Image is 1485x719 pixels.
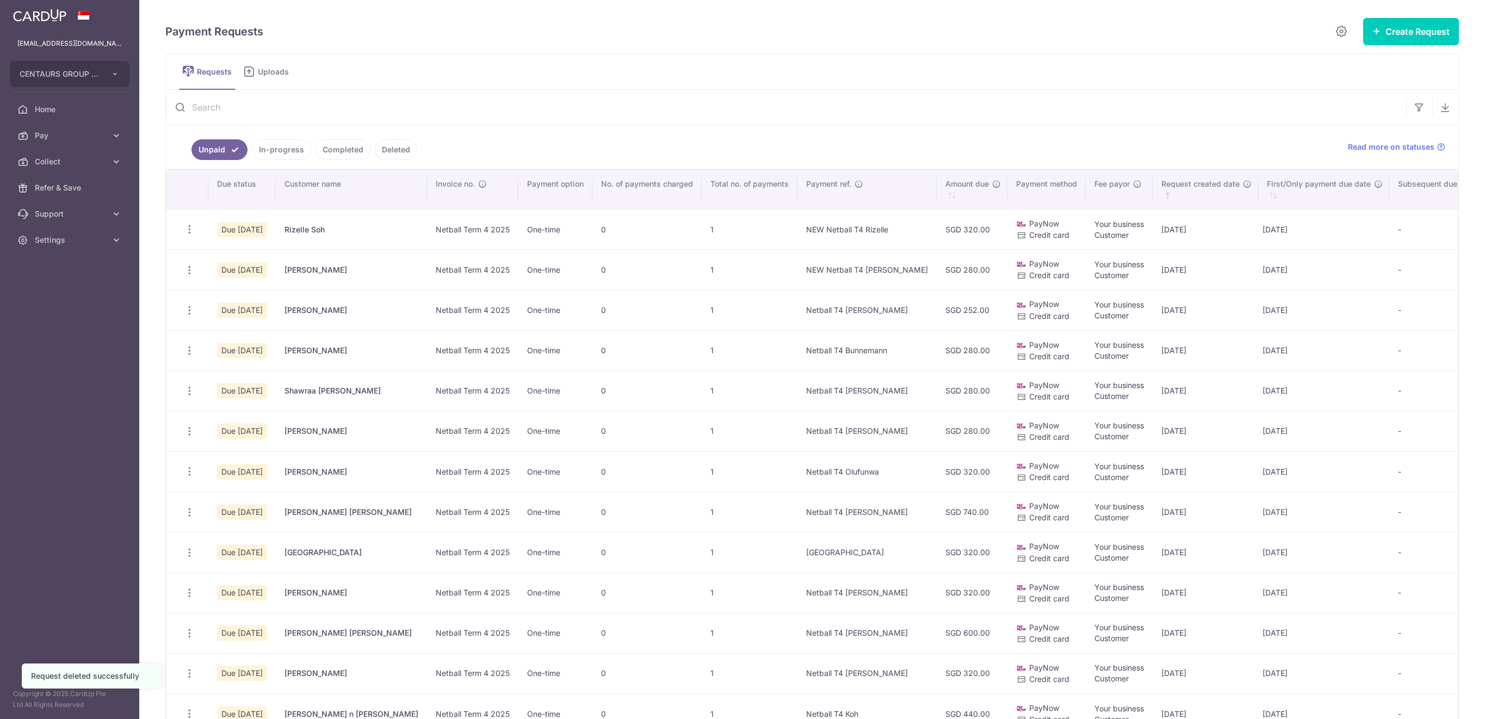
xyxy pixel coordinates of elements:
[35,235,107,245] span: Settings
[1029,311,1069,321] span: Credit card
[806,179,851,189] span: Payment ref.
[592,653,702,693] td: 0
[1153,290,1258,330] td: [DATE]
[797,451,937,491] td: Netball T4 Olufunwa
[427,330,518,371] td: Netball Term 4 2025
[702,290,797,330] td: 1
[518,411,592,451] td: One-time
[1029,542,1059,551] span: PayNow
[702,613,797,653] td: 1
[937,613,1007,653] td: SGD 600.00
[797,170,937,209] th: Payment ref.
[258,66,296,77] span: Uploads
[1348,142,1434,152] span: Read more on statuses
[208,170,276,209] th: Due status
[1153,653,1258,693] td: [DATE]
[1094,513,1129,522] span: Customer
[797,613,937,653] td: Netball T4 [PERSON_NAME]
[797,330,937,371] td: Netball T4 Bunnemann
[1029,259,1059,268] span: PayNow
[797,411,937,451] td: Netball T4 [PERSON_NAME]
[797,371,937,411] td: Netball T4 [PERSON_NAME]
[217,262,267,278] span: Due [DATE]
[592,290,702,330] td: 0
[527,179,584,189] span: Payment option
[1094,219,1144,229] span: Your business
[1153,532,1258,572] td: [DATE]
[1016,421,1027,432] img: paynow-md-4fe65508ce96feda548756c5ee0e473c78d4820b8ea51387c6e4ad89e58a5e61.png
[1029,513,1069,522] span: Credit card
[518,249,592,290] td: One-time
[191,139,247,160] a: Unpaid
[1016,582,1027,593] img: paynow-md-4fe65508ce96feda548756c5ee0e473c78d4820b8ea51387c6e4ad89e58a5e61.png
[937,573,1007,613] td: SGD 320.00
[1094,260,1144,269] span: Your business
[276,209,427,249] td: Rizelle Soh
[702,451,797,491] td: 1
[217,585,267,600] span: Due [DATE]
[1094,582,1144,592] span: Your business
[702,491,797,532] td: 1
[375,139,417,160] a: Deleted
[217,383,267,398] span: Due [DATE]
[702,170,797,209] th: Total no. of payments
[710,179,789,189] span: Total no. of payments
[276,653,427,693] td: [PERSON_NAME]
[1094,663,1144,672] span: Your business
[937,532,1007,572] td: SGD 320.00
[1029,472,1069,482] span: Credit card
[427,573,518,613] td: Netball Term 4 2025
[702,532,797,572] td: 1
[276,330,427,371] td: [PERSON_NAME]
[1153,411,1258,451] td: [DATE]
[797,290,937,330] td: Netball T4 [PERSON_NAME]
[1029,352,1069,361] span: Credit card
[1094,472,1129,482] span: Customer
[1153,613,1258,653] td: [DATE]
[10,61,129,87] button: CENTAURS GROUP PRIVATE LIMITED
[276,491,427,532] td: [PERSON_NAME] [PERSON_NAME]
[35,182,107,193] span: Refer & Save
[518,613,592,653] td: One-time
[702,371,797,411] td: 1
[1094,462,1144,471] span: Your business
[1153,330,1258,371] td: [DATE]
[1029,554,1069,563] span: Credit card
[217,625,267,641] span: Due [DATE]
[797,491,937,532] td: Netball T4 [PERSON_NAME]
[518,170,592,209] th: Payment option
[1029,340,1059,349] span: PayNow
[1029,380,1059,390] span: PayNow
[1094,634,1129,643] span: Customer
[518,451,592,491] td: One-time
[20,69,100,79] span: CENTAURS GROUP PRIVATE LIMITED
[1016,501,1027,512] img: paynow-md-4fe65508ce96feda548756c5ee0e473c78d4820b8ea51387c6e4ad89e58a5e61.png
[1161,179,1240,189] span: Request created date
[13,9,66,22] img: CardUp
[1094,351,1129,360] span: Customer
[1094,432,1129,441] span: Customer
[518,290,592,330] td: One-time
[217,423,267,439] span: Due [DATE]
[1094,380,1144,390] span: Your business
[1029,432,1069,441] span: Credit card
[35,130,107,141] span: Pay
[702,209,797,249] td: 1
[797,209,937,249] td: NEW Netball T4 Rizelle
[937,209,1007,249] td: SGD 320.00
[1016,542,1027,553] img: paynow-md-4fe65508ce96feda548756c5ee0e473c78d4820b8ea51387c6e4ad89e58a5e61.png
[1258,249,1389,290] td: [DATE]
[702,411,797,451] td: 1
[592,451,702,491] td: 0
[1258,411,1389,451] td: [DATE]
[17,38,122,49] p: [EMAIL_ADDRESS][DOMAIN_NAME]
[1258,613,1389,653] td: [DATE]
[1258,491,1389,532] td: [DATE]
[1016,219,1027,230] img: paynow-md-4fe65508ce96feda548756c5ee0e473c78d4820b8ea51387c6e4ad89e58a5e61.png
[1094,230,1129,239] span: Customer
[702,573,797,613] td: 1
[1415,686,1474,714] iframe: Opens a widget where you can find more information
[797,249,937,290] td: NEW Netball T4 [PERSON_NAME]
[1029,299,1059,309] span: PayNow
[1258,330,1389,371] td: [DATE]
